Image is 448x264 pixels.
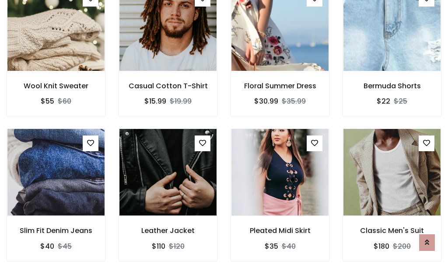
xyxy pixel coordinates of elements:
h6: Floral Summer Dress [231,82,329,90]
h6: Slim Fit Denim Jeans [7,226,105,235]
del: $40 [282,241,296,251]
h6: $22 [377,97,390,105]
del: $120 [169,241,185,251]
h6: Classic Men's Suit [343,226,441,235]
h6: $15.99 [144,97,166,105]
h6: $35 [265,242,278,250]
h6: Pleated Midi Skirt [231,226,329,235]
h6: $40 [40,242,54,250]
h6: $110 [152,242,165,250]
del: $60 [58,96,71,106]
h6: $55 [41,97,54,105]
h6: $30.99 [254,97,278,105]
del: $19.99 [170,96,192,106]
del: $25 [394,96,407,106]
h6: Wool Knit Sweater [7,82,105,90]
del: $200 [393,241,411,251]
h6: Leather Jacket [119,226,217,235]
h6: $180 [374,242,389,250]
del: $35.99 [282,96,306,106]
del: $45 [58,241,72,251]
h6: Bermuda Shorts [343,82,441,90]
h6: Casual Cotton T-Shirt [119,82,217,90]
